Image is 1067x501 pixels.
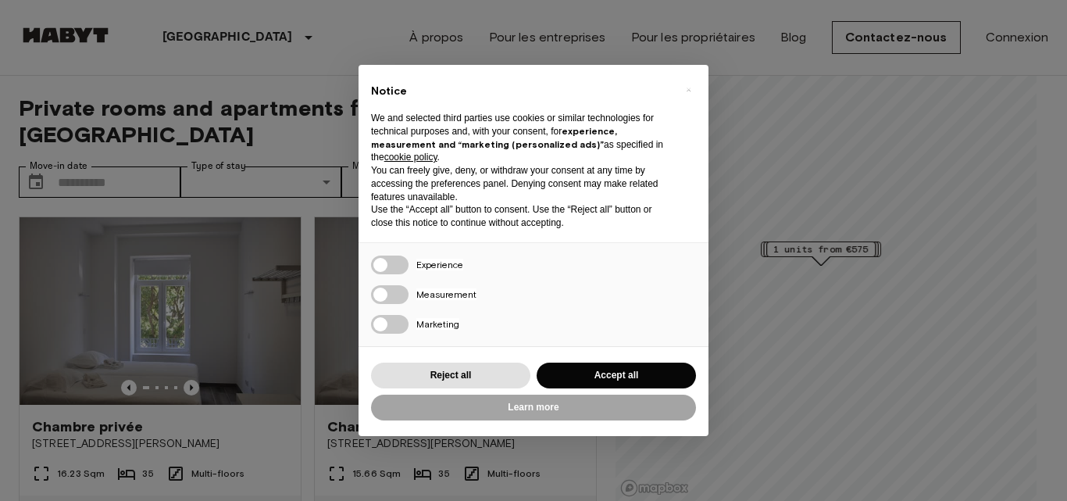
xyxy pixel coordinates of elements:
[384,152,437,163] a: cookie policy
[537,363,696,388] button: Accept all
[371,125,617,150] strong: experience, measurement and “marketing (personalized ads)”
[686,81,691,99] span: ×
[371,112,671,164] p: We and selected third parties use cookies or similar technologies for technical purposes and, wit...
[416,259,463,270] span: Experience
[371,164,671,203] p: You can freely give, deny, or withdraw your consent at any time by accessing the preferences pane...
[416,288,476,300] span: Measurement
[371,363,530,388] button: Reject all
[676,77,701,102] button: Close this notice
[416,318,459,330] span: Marketing
[371,395,696,420] button: Learn more
[371,203,671,230] p: Use the “Accept all” button to consent. Use the “Reject all” button or close this notice to conti...
[371,84,671,99] h2: Notice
